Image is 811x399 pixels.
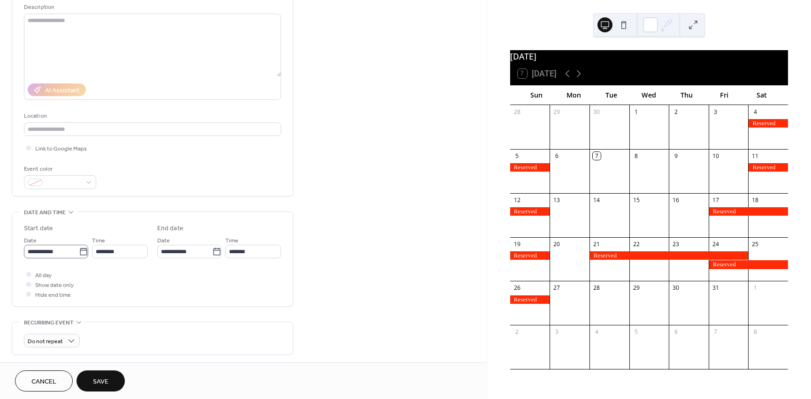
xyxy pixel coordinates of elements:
[92,236,105,246] span: Time
[93,377,108,387] span: Save
[24,164,94,174] div: Event color
[513,196,521,204] div: 12
[668,85,705,105] div: Thu
[593,328,601,336] div: 4
[31,377,56,387] span: Cancel
[712,152,719,160] div: 10
[77,370,125,391] button: Save
[157,236,170,246] span: Date
[553,108,561,116] div: 29
[632,240,640,248] div: 22
[513,152,521,160] div: 5
[553,196,561,204] div: 13
[513,240,521,248] div: 19
[751,196,759,204] div: 18
[748,163,788,172] div: Reserved
[553,240,561,248] div: 20
[24,224,53,233] div: Start date
[24,2,279,12] div: Description
[513,328,521,336] div: 2
[672,284,680,292] div: 30
[712,240,719,248] div: 24
[510,251,550,260] div: Reserved
[632,284,640,292] div: 29
[510,295,550,304] div: Reserved
[35,144,87,154] span: Link to Google Maps
[751,328,759,336] div: 8
[672,196,680,204] div: 16
[225,236,238,246] span: Time
[555,85,593,105] div: Mon
[553,152,561,160] div: 6
[15,370,73,391] button: Cancel
[748,119,788,128] div: Reserved
[24,236,37,246] span: Date
[751,240,759,248] div: 25
[743,85,780,105] div: Sat
[24,318,74,328] span: Recurring event
[712,284,719,292] div: 31
[672,328,680,336] div: 6
[553,328,561,336] div: 3
[709,207,788,216] div: Reserved
[35,280,74,290] span: Show date only
[593,85,630,105] div: Tue
[751,108,759,116] div: 4
[513,108,521,116] div: 28
[593,152,601,160] div: 7
[24,208,66,218] span: Date and time
[672,152,680,160] div: 9
[712,196,719,204] div: 17
[632,152,640,160] div: 8
[510,50,788,62] div: [DATE]
[630,85,668,105] div: Wed
[510,163,550,172] div: Reserved
[751,284,759,292] div: 1
[35,271,52,280] span: All day
[157,224,184,233] div: End date
[705,85,743,105] div: Fri
[593,108,601,116] div: 30
[510,207,550,216] div: Reserved
[518,85,555,105] div: Sun
[553,284,561,292] div: 27
[593,240,601,248] div: 21
[751,152,759,160] div: 11
[709,260,788,269] div: Reserved
[28,336,63,347] span: Do not repeat
[712,328,719,336] div: 7
[632,328,640,336] div: 5
[24,111,279,121] div: Location
[672,240,680,248] div: 23
[632,108,640,116] div: 1
[712,108,719,116] div: 3
[513,284,521,292] div: 26
[632,196,640,204] div: 15
[593,196,601,204] div: 14
[589,251,748,260] div: Reserved
[593,284,601,292] div: 28
[672,108,680,116] div: 2
[35,290,71,300] span: Hide end time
